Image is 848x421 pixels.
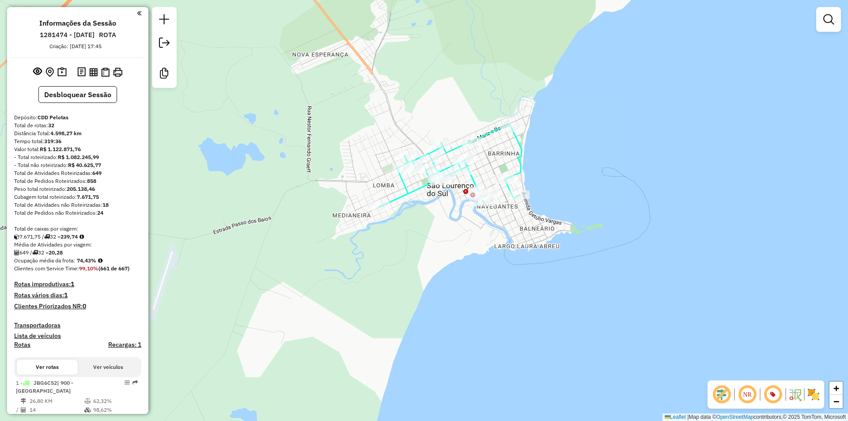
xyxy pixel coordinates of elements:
[68,162,101,168] strong: R$ 40.625,77
[14,332,141,340] h4: Lista de veículos
[14,225,141,233] div: Total de caixas por viagem:
[48,122,54,129] strong: 32
[44,234,50,239] i: Total de rotas
[14,114,141,121] div: Depósito:
[21,398,26,404] i: Distância Total
[829,382,843,395] a: Zoom in
[829,395,843,408] a: Zoom out
[137,8,141,18] a: Clique aqui para minimizar o painel
[99,66,111,79] button: Visualizar Romaneio
[14,265,79,272] span: Clientes com Service Time:
[76,65,87,79] button: Logs desbloquear sessão
[84,398,91,404] i: % de utilização do peso
[14,233,141,241] div: 7.671,75 / 32 =
[84,407,91,413] i: % de utilização da cubagem
[662,413,848,421] div: Map data © contributors,© 2025 TomTom, Microsoft
[711,384,732,405] span: Exibir deslocamento
[14,249,141,257] div: 649 / 32 =
[29,397,84,406] td: 26,80 KM
[92,170,102,176] strong: 649
[34,379,57,386] span: JBG6C52
[125,380,130,385] em: Opções
[14,145,141,153] div: Valor total:
[46,42,105,50] div: Criação: [DATE] 17:45
[32,250,38,255] i: Total de rotas
[14,234,19,239] i: Cubagem total roteirizado
[77,257,96,264] strong: 74,43%
[31,65,44,79] button: Exibir sessão original
[716,414,754,420] a: OpenStreetMap
[93,406,137,414] td: 98,62%
[762,384,784,405] span: Exibir número da rota
[38,86,117,103] button: Desbloquear Sessão
[14,153,141,161] div: - Total roteirizado:
[56,65,68,79] button: Painel de Sugestão
[98,258,102,263] em: Média calculada utilizando a maior ocupação (%Peso ou %Cubagem) de cada rota da sessão. Rotas cro...
[833,383,839,394] span: +
[14,250,19,255] i: Total de Atividades
[14,161,141,169] div: - Total não roteirizado:
[111,66,124,79] button: Imprimir Rotas
[14,129,141,137] div: Distância Total:
[79,265,98,272] strong: 99,10%
[14,169,141,177] div: Total de Atividades Roteirizadas:
[83,302,86,310] strong: 0
[29,406,84,414] td: 14
[64,291,68,299] strong: 1
[40,31,95,39] h6: 1281474 - [DATE]
[44,65,56,79] button: Centralizar mapa no depósito ou ponto de apoio
[14,303,141,310] h4: Clientes Priorizados NR:
[14,322,141,329] h4: Transportadoras
[78,360,139,375] button: Ver veículos
[79,234,84,239] i: Meta Caixas/viagem: 192,63 Diferença: 47,11
[87,66,99,78] button: Visualizar relatório de Roteirização
[132,380,138,385] em: Rota exportada
[806,387,821,402] img: Exibir/Ocultar setores
[14,201,141,209] div: Total de Atividades não Roteirizadas:
[155,64,173,84] a: Criar modelo
[14,121,141,129] div: Total de rotas:
[17,360,78,375] button: Ver rotas
[44,138,61,144] strong: 319:36
[665,414,686,420] a: Leaflet
[50,130,82,137] strong: 4.598,27 km
[14,193,141,201] div: Cubagem total roteirizado:
[102,201,109,208] strong: 18
[833,396,839,407] span: −
[108,341,141,349] h4: Recargas: 1
[21,407,26,413] i: Total de Atividades
[77,193,99,200] strong: 7.671,75
[16,406,20,414] td: /
[14,257,75,264] span: Ocupação média da frota:
[16,379,73,394] span: 1 -
[97,209,103,216] strong: 24
[93,397,137,406] td: 62,32%
[14,292,141,299] h4: Rotas vários dias:
[820,11,837,28] a: Exibir filtros
[67,186,95,192] strong: 205.138,46
[14,177,141,185] div: Total de Pedidos Roteirizados:
[38,114,68,121] strong: CDD Pelotas
[14,281,141,288] h4: Rotas improdutivas:
[14,341,30,349] a: Rotas
[58,154,99,160] strong: R$ 1.082.245,99
[14,209,141,217] div: Total de Pedidos não Roteirizados:
[14,137,141,145] div: Tempo total:
[87,178,96,184] strong: 858
[737,384,758,405] span: Ocultar NR
[788,387,802,402] img: Fluxo de ruas
[40,146,81,152] strong: R$ 1.122.871,76
[99,31,116,39] h6: ROTA
[155,11,173,30] a: Nova sessão e pesquisa
[14,241,141,249] div: Média de Atividades por viagem:
[61,233,78,240] strong: 239,74
[49,249,63,256] strong: 20,28
[687,414,689,420] span: |
[98,265,129,272] strong: (661 de 667)
[16,379,73,394] span: | 900 - [GEOGRAPHIC_DATA]
[71,280,74,288] strong: 1
[14,185,141,193] div: Peso total roteirizado:
[39,19,116,27] h4: Informações da Sessão
[155,34,173,54] a: Exportar sessão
